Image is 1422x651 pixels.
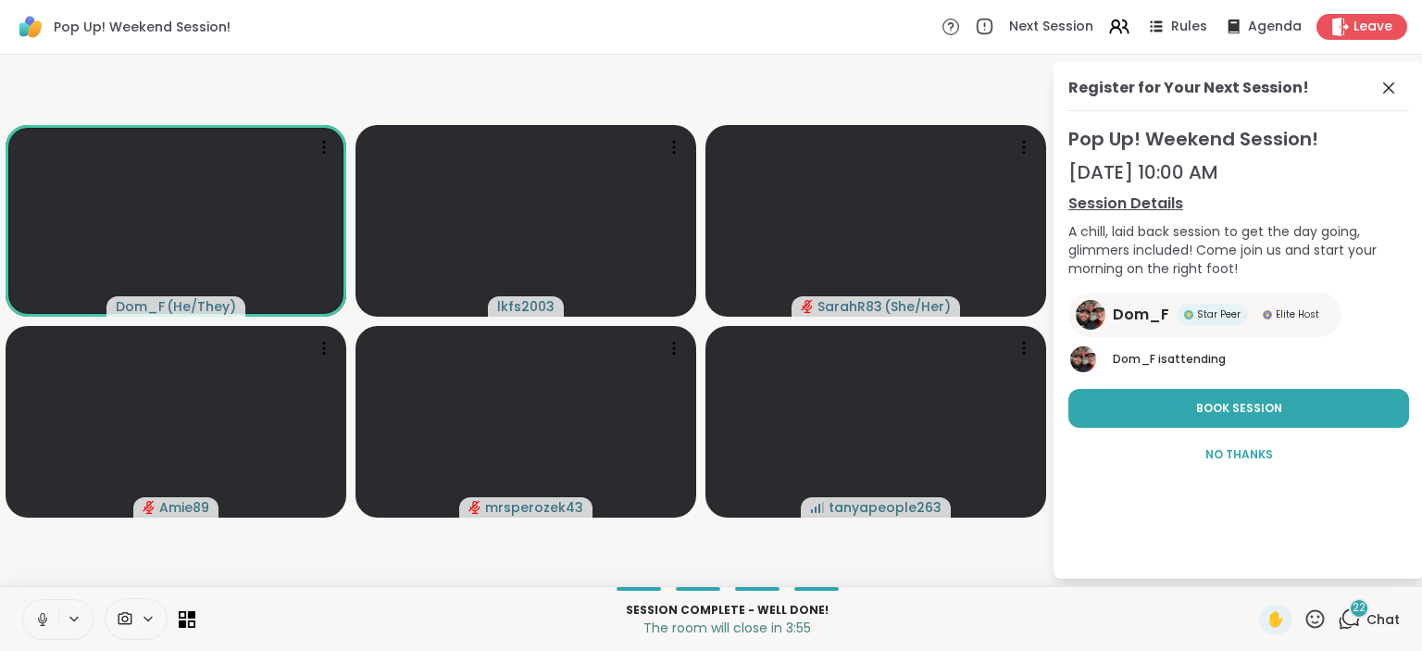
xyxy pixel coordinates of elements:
div: Register for Your Next Session! [1068,77,1309,99]
p: The room will close in 3:55 [206,619,1248,637]
span: mrsperozek43 [485,498,583,517]
img: Dom_F [1076,300,1105,330]
span: SarahR83 [817,297,882,316]
span: Dom_F [116,297,165,316]
div: A chill, laid back session to get the day going, glimmers included! Come join us and start your m... [1068,222,1409,278]
span: Leave [1353,18,1392,36]
img: Elite Host [1263,310,1272,319]
img: Star Peer [1184,310,1193,319]
button: No Thanks [1068,435,1409,474]
span: Dom_F [1113,351,1155,367]
span: audio-muted [143,501,156,514]
span: ( He/They ) [167,297,236,316]
span: audio-muted [801,300,814,313]
span: 22 [1353,600,1366,616]
span: Pop Up! Weekend Session! [54,18,231,36]
span: Next Session [1009,18,1093,36]
span: No Thanks [1205,446,1273,463]
a: Session Details [1068,193,1409,215]
p: is attending [1113,351,1409,368]
a: Dom_FDom_FStar PeerStar PeerElite HostElite Host [1068,293,1341,337]
img: ShareWell Logomark [15,11,46,43]
div: [DATE] 10:00 AM [1068,159,1409,185]
span: ✋ [1266,608,1285,631]
button: Book Session [1068,389,1409,428]
span: Pop Up! Weekend Session! [1068,126,1409,152]
span: lkfs2003 [497,297,555,316]
span: Star Peer [1197,307,1241,321]
img: Dom_F [1070,346,1096,372]
p: Session Complete - well done! [206,602,1248,619]
span: Chat [1366,610,1400,629]
span: Dom_F [1113,304,1169,326]
span: Book Session [1196,400,1282,417]
span: Rules [1171,18,1207,36]
span: Amie89 [159,498,209,517]
span: Agenda [1248,18,1302,36]
span: Elite Host [1276,307,1319,321]
span: tanyapeople263 [829,498,942,517]
span: ( She/Her ) [884,297,951,316]
span: audio-muted [468,501,481,514]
